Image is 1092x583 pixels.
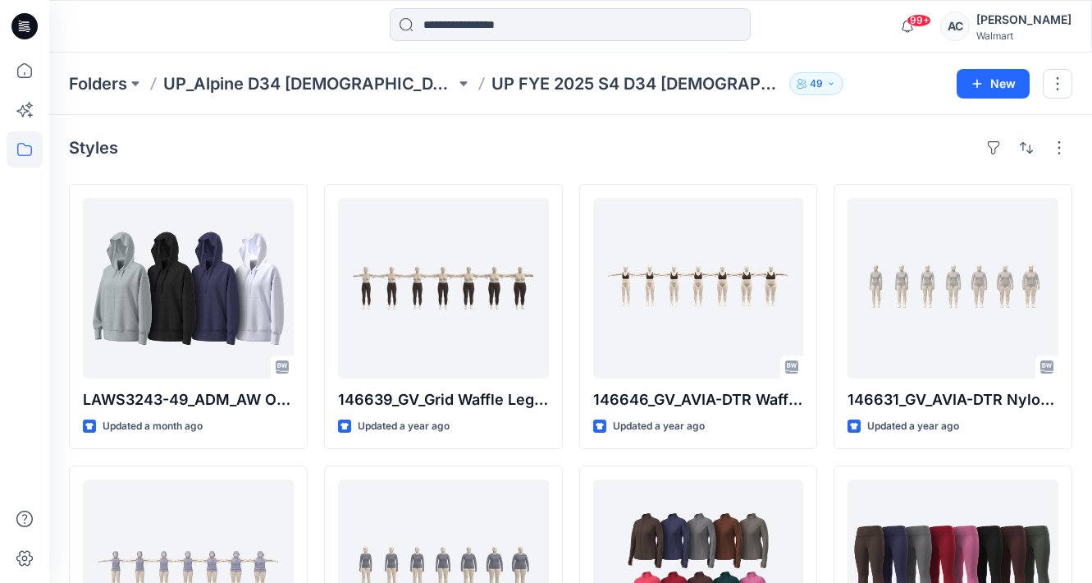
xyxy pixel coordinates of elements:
[848,388,1058,411] p: 146631_GV_AVIA-DTR Nylon Span mock neck top
[338,198,549,379] a: 146639_GV_Grid Waffle Legging
[593,388,804,411] p: 146646_GV_AVIA-DTR Waffle V Neck Bra
[976,30,1071,42] div: Walmart
[491,72,784,95] p: UP FYE 2025 S4 D34 [DEMOGRAPHIC_DATA] Active Alpine
[940,11,970,41] div: AC
[163,72,455,95] a: UP_Alpine D34 [DEMOGRAPHIC_DATA] Active
[69,72,127,95] a: Folders
[613,418,705,435] p: Updated a year ago
[810,75,823,93] p: 49
[789,72,843,95] button: 49
[83,388,294,411] p: LAWS3243-49_ADM_AW Oversize Zip Hoodie
[976,10,1071,30] div: [PERSON_NAME]
[69,138,118,158] h4: Styles
[848,198,1058,379] a: 146631_GV_AVIA-DTR Nylon Span mock neck top
[907,14,931,27] span: 99+
[867,418,959,435] p: Updated a year ago
[593,198,804,379] a: 146646_GV_AVIA-DTR Waffle V Neck Bra
[957,69,1030,99] button: New
[358,418,450,435] p: Updated a year ago
[338,388,549,411] p: 146639_GV_Grid Waffle Legging
[83,198,294,379] a: LAWS3243-49_ADM_AW Oversize Zip Hoodie
[103,418,203,435] p: Updated a month ago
